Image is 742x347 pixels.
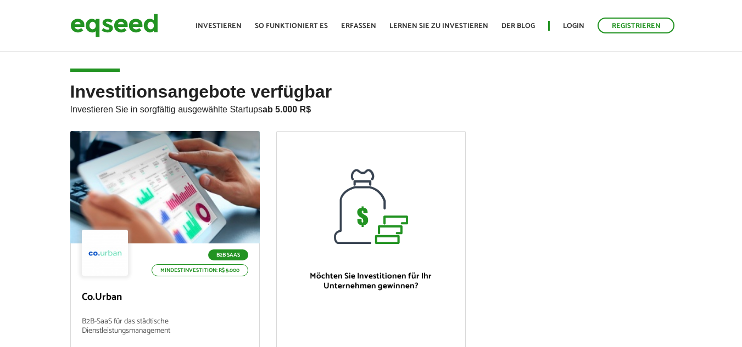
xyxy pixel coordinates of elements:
[255,22,328,30] a: So funktioniert es
[82,289,122,305] font: Co.Urban
[389,20,488,32] font: Lernen Sie zu investieren
[310,269,432,293] font: Möchten Sie Investitionen für Ihr Unternehmen gewinnen?
[501,20,535,32] font: Der Blog
[563,22,584,30] a: Login
[501,22,535,30] a: Der Blog
[263,105,311,114] font: ab 5.000 R$
[70,105,263,114] font: Investieren Sie in sorgfältig ausgewählte Startups
[82,315,170,337] font: B2B-SaaS für das städtische Dienstleistungsmanagement
[216,251,240,259] font: B2B SaaS
[612,20,661,32] font: Registrieren
[341,22,376,30] a: Erfassen
[196,22,242,30] a: Investieren
[160,266,239,275] font: Mindestinvestition: R$ 5.000
[196,20,242,32] font: Investieren
[598,18,674,33] a: Registrieren
[341,20,376,32] font: Erfassen
[255,20,328,32] font: So funktioniert es
[70,82,332,101] font: Investitionsangebote verfügbar
[389,22,488,30] a: Lernen Sie zu investieren
[563,20,584,32] font: Login
[70,11,158,40] img: EqSeed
